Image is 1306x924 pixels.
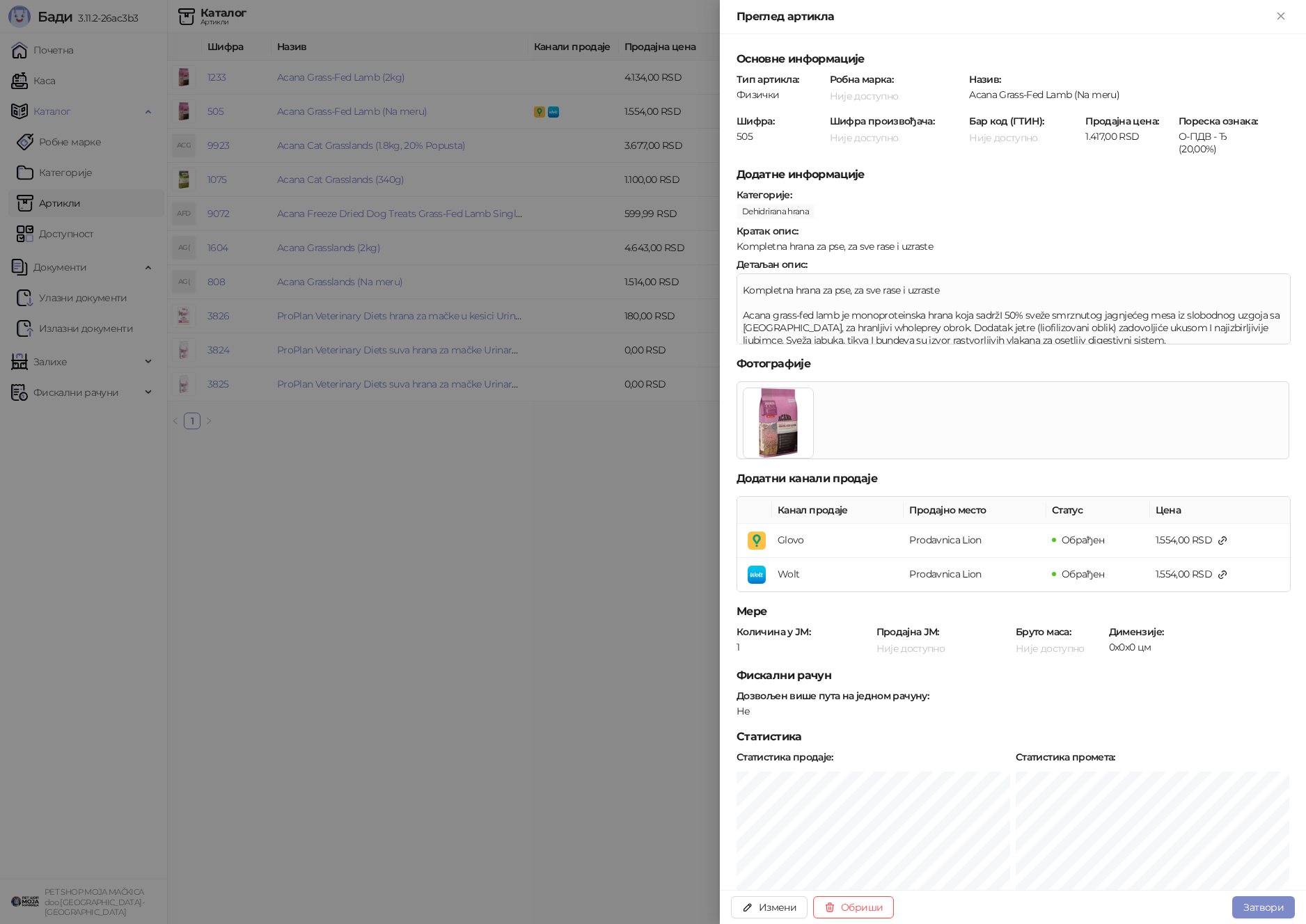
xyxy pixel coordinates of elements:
[743,284,1284,547] p: Kompletna hrana za pse, za sve rase i uzraste Acana grass-fed lamb je monoproteinska hrana koja s...
[772,497,904,524] th: Канал продаје
[1062,568,1105,580] span: Oбрађен
[737,356,1289,372] h5: Фотографије
[1179,115,1257,127] strong: Пореска ознака :
[737,189,792,201] strong: Категорије :
[1046,524,1150,558] td: Статус
[737,166,1289,183] h5: Додатне информације
[906,564,984,584] div: Prodavnica Lion
[737,258,808,271] strong: Детаљан опис :
[737,470,1289,487] h5: Додатни канали продаје
[830,90,899,102] span: Није доступно
[737,8,1273,25] div: Преглед артикла
[1153,564,1231,587] div: 1.554,00 RSD
[1150,497,1290,524] th: Цена
[737,626,810,638] strong: Количина у ЈМ :
[830,73,893,86] strong: Робна марка :
[735,130,826,143] div: 505
[1016,751,1115,763] strong: Статистика промета :
[1232,896,1295,918] button: Затвори
[737,115,774,127] strong: Шифра :
[737,667,1289,684] h5: Фискални рачун
[904,558,1046,592] td: Продајно место
[735,641,872,653] div: 1
[775,564,802,584] div: Wolt
[737,73,798,86] strong: Тип артикла :
[737,751,833,763] strong: Статистика продаје :
[830,132,899,144] span: Није доступно
[737,690,929,702] strong: Дозвољен више пута на једном рачуну :
[772,558,904,592] td: Канал продаје
[969,73,1000,86] strong: Назив :
[737,728,1289,745] h5: Статистика
[876,626,939,638] strong: Продајна ЈМ :
[735,705,1291,717] div: Не
[1150,524,1290,558] td: Цена
[1062,534,1105,546] span: Oбрађен
[813,896,894,918] button: Обриши
[904,497,1046,524] th: Продајно место
[775,529,807,550] div: Glovo
[904,524,1046,558] td: Продајно место
[1085,115,1158,127] strong: Продајна цена :
[830,115,935,127] strong: Шифра произвођача :
[772,524,904,558] td: Канал продаје
[735,88,826,101] div: Физички
[1177,130,1268,155] div: О-ПДВ - Ђ (20,00%)
[737,204,815,219] span: Dehidrirana hrana
[1108,641,1291,653] div: 0x0x0 цм
[731,896,808,918] button: Измени
[1016,626,1071,638] strong: Бруто маса :
[1016,642,1085,655] span: Није доступно
[735,240,1291,253] div: Kompletna hrana za pse, za sve rase i uzraste
[1046,558,1150,592] td: Статус
[968,88,1291,101] div: Acana Grass-Fed Lamb (Na meru)
[969,115,1044,127] strong: Бар код (ГТИН) :
[969,132,1038,144] span: Није доступно
[1273,8,1289,25] button: Close
[876,642,945,655] span: Није доступно
[1109,626,1164,638] strong: Димензије :
[737,51,1289,67] h5: Основне информације
[737,225,798,237] strong: Кратак опис :
[1084,130,1174,143] div: 1.417,00 RSD
[1153,529,1231,553] div: 1.554,00 RSD
[1150,558,1290,592] td: Цена
[737,603,1289,620] h5: Мере
[906,529,984,550] div: Prodavnica Lion
[1046,497,1150,524] th: Статус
